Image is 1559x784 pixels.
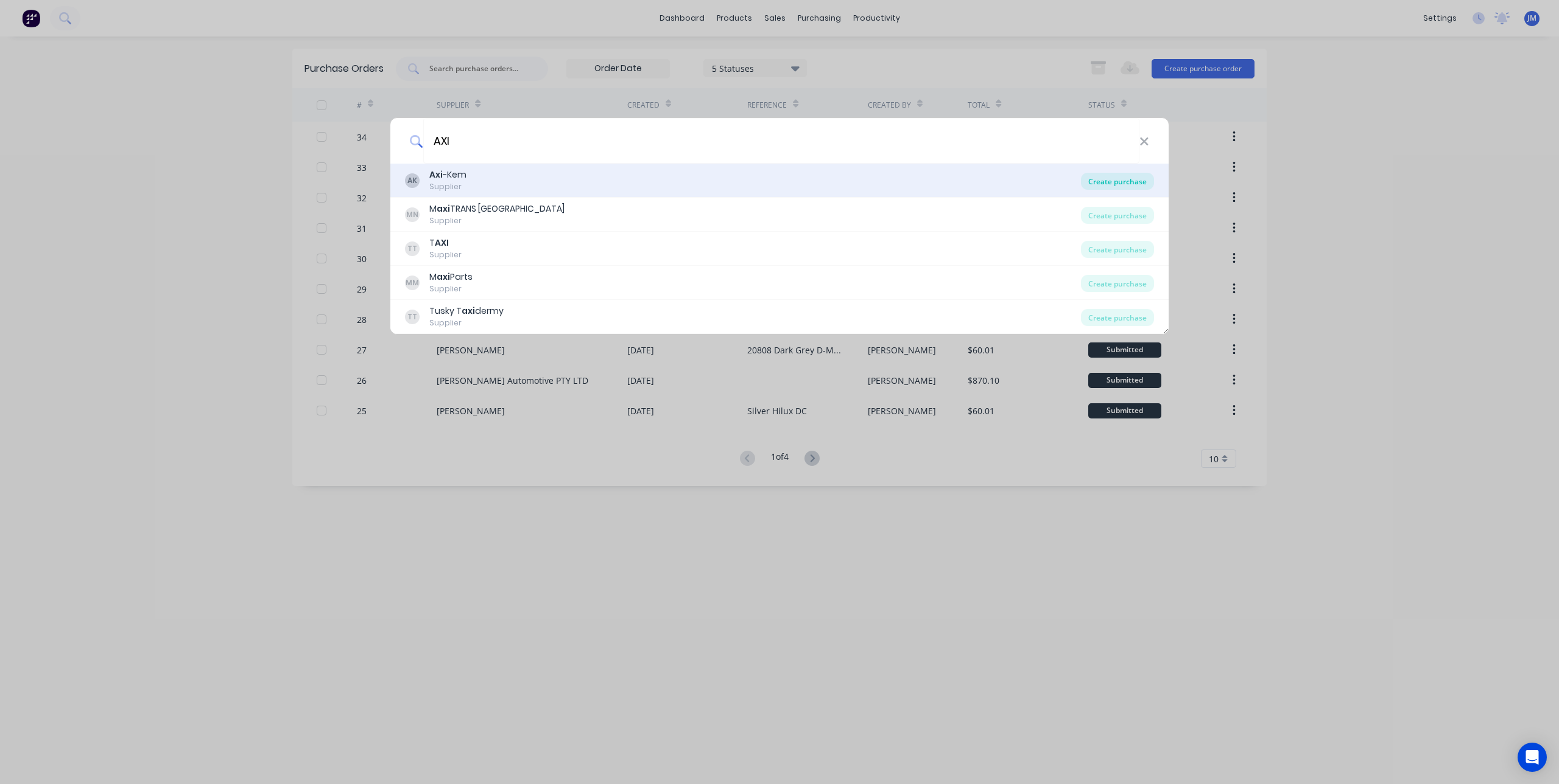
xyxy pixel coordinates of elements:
[1081,173,1154,190] div: Create purchase
[462,305,475,317] b: axi
[429,203,565,215] div: M TRANS [GEOGRAPHIC_DATA]
[405,310,420,324] div: TT
[405,173,420,188] div: AK
[435,237,449,249] b: AXI
[1081,207,1154,224] div: Create purchase
[1081,275,1154,292] div: Create purchase
[429,317,504,328] div: Supplier
[429,271,473,283] div: M Parts
[1081,309,1154,326] div: Create purchase
[1081,241,1154,258] div: Create purchase
[429,305,504,317] div: Tusky T dermy
[429,249,462,260] div: Supplier
[405,276,420,290] div: MM
[429,168,443,181] b: Axi
[429,283,473,294] div: Supplier
[437,203,450,215] b: axi
[423,118,1139,164] input: Enter a supplier name to create a new order...
[429,181,466,192] div: Supplier
[437,271,450,283] b: axi
[429,237,462,249] div: T
[429,215,565,226] div: Supplier
[1518,743,1547,772] div: Open Intercom Messenger
[405,241,420,256] div: TT
[405,207,420,222] div: MN
[429,168,466,181] div: -Kem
